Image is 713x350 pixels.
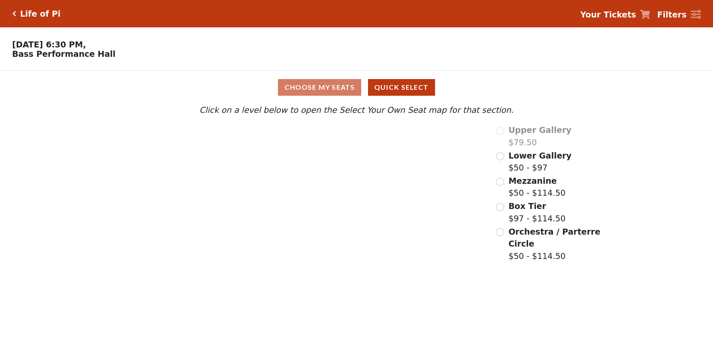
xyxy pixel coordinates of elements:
label: $50 - $114.50 [508,226,602,262]
a: Click here to go back to filters [12,11,16,17]
span: Mezzanine [508,176,557,185]
span: Box Tier [508,201,546,211]
h5: Life of Pi [20,9,61,19]
strong: Your Tickets [580,10,636,19]
span: Lower Gallery [508,151,572,160]
label: $79.50 [508,124,572,148]
strong: Filters [657,10,687,19]
a: Filters [657,9,701,21]
path: Lower Gallery - Seats Available: 97 [185,160,342,210]
span: Upper Gallery [508,125,572,135]
a: Your Tickets [580,9,650,21]
span: Orchestra / Parterre Circle [508,227,600,249]
p: Click on a level below to open the Select Your Own Seat map for that section. [95,104,618,116]
path: Orchestra / Parterre Circle - Seats Available: 26 [255,254,406,345]
button: Quick Select [368,79,435,96]
path: Upper Gallery - Seats Available: 0 [173,131,321,166]
label: $50 - $114.50 [508,175,566,199]
label: $50 - $97 [508,150,572,174]
label: $97 - $114.50 [508,200,566,224]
